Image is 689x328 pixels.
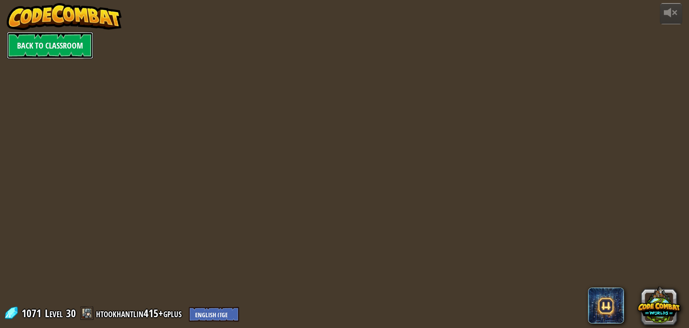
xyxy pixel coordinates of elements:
img: CodeCombat - Learn how to code by playing a game [7,3,122,30]
button: Adjust volume [660,3,682,24]
span: 30 [66,306,76,320]
span: 1071 [22,306,44,320]
a: Back to Classroom [7,32,93,59]
span: Level [45,306,63,321]
a: htookhantlin415+gplus [96,306,184,320]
